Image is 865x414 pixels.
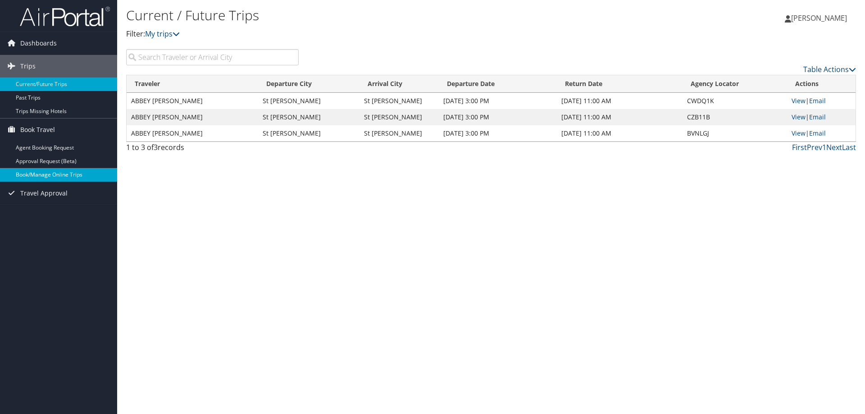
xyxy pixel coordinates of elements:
[787,93,856,109] td: |
[809,96,826,105] a: Email
[360,125,439,141] td: St [PERSON_NAME]
[439,109,557,125] td: [DATE] 3:00 PM
[20,182,68,205] span: Travel Approval
[822,142,826,152] a: 1
[826,142,842,152] a: Next
[842,142,856,152] a: Last
[557,125,682,141] td: [DATE] 11:00 AM
[792,142,807,152] a: First
[439,125,557,141] td: [DATE] 3:00 PM
[258,93,359,109] td: St [PERSON_NAME]
[126,6,613,25] h1: Current / Future Trips
[126,142,299,157] div: 1 to 3 of records
[258,125,359,141] td: St [PERSON_NAME]
[360,75,439,93] th: Arrival City: activate to sort column ascending
[557,93,682,109] td: [DATE] 11:00 AM
[809,113,826,121] a: Email
[20,55,36,77] span: Trips
[787,125,856,141] td: |
[792,113,806,121] a: View
[683,93,787,109] td: CWDQ1K
[683,125,787,141] td: BVNLGJ
[127,125,258,141] td: ABBEY [PERSON_NAME]
[258,75,359,93] th: Departure City: activate to sort column ascending
[787,109,856,125] td: |
[803,64,856,74] a: Table Actions
[683,109,787,125] td: CZB11B
[20,118,55,141] span: Book Travel
[439,93,557,109] td: [DATE] 3:00 PM
[20,32,57,55] span: Dashboards
[792,129,806,137] a: View
[807,142,822,152] a: Prev
[360,109,439,125] td: St [PERSON_NAME]
[126,28,613,40] p: Filter:
[154,142,158,152] span: 3
[258,109,359,125] td: St [PERSON_NAME]
[145,29,180,39] a: My trips
[127,93,258,109] td: ABBEY [PERSON_NAME]
[439,75,557,93] th: Departure Date: activate to sort column descending
[785,5,856,32] a: [PERSON_NAME]
[20,6,110,27] img: airportal-logo.png
[127,109,258,125] td: ABBEY [PERSON_NAME]
[791,13,847,23] span: [PERSON_NAME]
[360,93,439,109] td: St [PERSON_NAME]
[787,75,856,93] th: Actions
[126,49,299,65] input: Search Traveler or Arrival City
[809,129,826,137] a: Email
[557,109,682,125] td: [DATE] 11:00 AM
[127,75,258,93] th: Traveler: activate to sort column ascending
[683,75,787,93] th: Agency Locator: activate to sort column ascending
[557,75,682,93] th: Return Date: activate to sort column ascending
[792,96,806,105] a: View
